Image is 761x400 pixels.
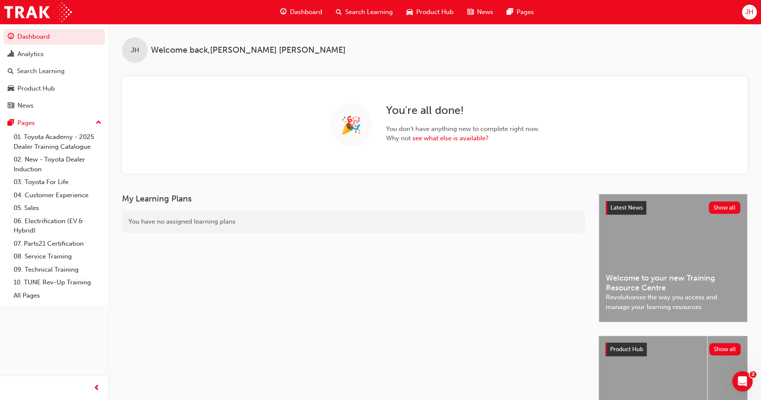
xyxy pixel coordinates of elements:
[3,81,105,96] a: Product Hub
[10,289,105,302] a: All Pages
[605,343,741,356] a: Product HubShow all
[8,102,14,110] span: news-icon
[10,189,105,202] a: 04. Customer Experience
[507,7,513,17] span: pages-icon
[17,118,35,128] div: Pages
[3,46,105,62] a: Analytics
[17,66,65,76] div: Search Learning
[10,176,105,189] a: 03. Toyota For Life
[10,153,105,176] a: 02. New - Toyota Dealer Induction
[386,124,540,134] span: You don't have anything new to complete right now.
[742,5,757,20] button: JH
[94,383,100,394] span: prev-icon
[416,7,454,17] span: Product Hub
[10,130,105,153] a: 01. Toyota Academy - 2025 Dealer Training Catalogue
[745,7,753,17] span: JH
[122,194,585,204] h3: My Learning Plans
[3,27,105,115] button: DashboardAnalyticsSearch LearningProduct HubNews
[460,3,500,21] a: news-iconNews
[96,117,102,128] span: up-icon
[3,63,105,79] a: Search Learning
[386,104,540,117] h2: You're all done!
[10,276,105,289] a: 10. TUNE Rev-Up Training
[8,33,14,41] span: guage-icon
[500,3,541,21] a: pages-iconPages
[341,120,362,130] span: 🎉
[3,29,105,45] a: Dashboard
[8,68,14,75] span: search-icon
[606,292,740,312] span: Revolutionise the way you access and manage your learning resources.
[3,98,105,113] a: News
[17,84,55,94] div: Product Hub
[4,3,72,22] img: Trak
[8,51,14,58] span: chart-icon
[709,343,741,355] button: Show all
[10,201,105,215] a: 05. Sales
[329,3,400,21] a: search-iconSearch Learning
[606,201,740,215] a: Latest NewsShow all
[273,3,329,21] a: guage-iconDashboard
[10,263,105,276] a: 09. Technical Training
[290,7,322,17] span: Dashboard
[336,7,342,17] span: search-icon
[750,371,756,378] span: 2
[8,85,14,93] span: car-icon
[477,7,493,17] span: News
[599,194,747,322] a: Latest NewsShow allWelcome to your new Training Resource CentreRevolutionise the way you access a...
[610,346,643,353] span: Product Hub
[10,215,105,237] a: 06. Electrification (EV & Hybrid)
[400,3,460,21] a: car-iconProduct Hub
[517,7,534,17] span: Pages
[412,134,488,142] a: see what else is available?
[386,133,540,143] span: Why not
[3,115,105,131] button: Pages
[709,201,741,214] button: Show all
[406,7,413,17] span: car-icon
[467,7,474,17] span: news-icon
[345,7,393,17] span: Search Learning
[131,45,139,55] span: JH
[606,273,740,292] span: Welcome to your new Training Resource Centre
[122,210,585,233] div: You have no assigned learning plans
[17,101,34,111] div: News
[10,237,105,250] a: 07. Parts21 Certification
[611,204,643,211] span: Latest News
[8,119,14,127] span: pages-icon
[17,49,44,59] div: Analytics
[280,7,287,17] span: guage-icon
[732,371,752,391] iframe: Intercom live chat
[151,45,346,55] span: Welcome back , [PERSON_NAME] [PERSON_NAME]
[10,250,105,263] a: 08. Service Training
